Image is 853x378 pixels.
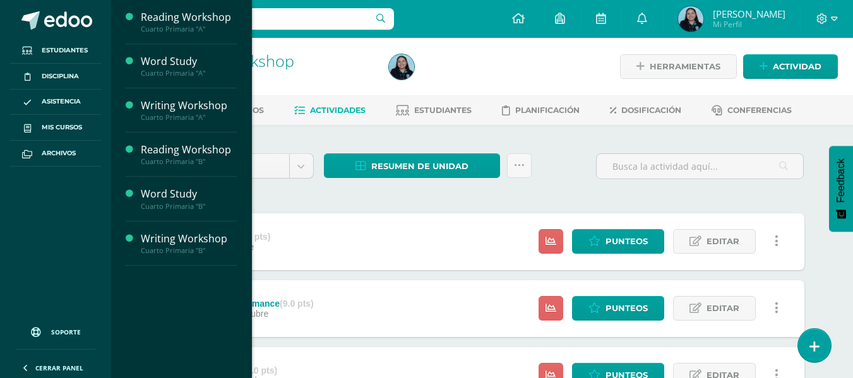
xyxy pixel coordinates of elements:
[713,8,785,20] span: [PERSON_NAME]
[42,148,76,158] span: Archivos
[141,54,237,78] a: Word StudyCuarto Primaria "A"
[515,105,580,115] span: Planificación
[141,232,237,246] div: Writing Workshop
[15,315,96,346] a: Soporte
[310,105,366,115] span: Actividades
[42,122,82,133] span: Mis cursos
[10,38,101,64] a: Estudiantes
[621,105,681,115] span: Dosificación
[141,157,237,166] div: Cuarto Primaria "B"
[371,155,468,178] span: Resumen de unidad
[280,298,314,309] strong: (9.0 pts)
[572,296,664,321] a: Punteos
[610,100,681,121] a: Dosificación
[10,141,101,167] a: Archivos
[42,45,88,56] span: Estudiantes
[829,146,853,232] button: Feedback - Mostrar encuesta
[389,54,414,80] img: 8c46c7f4271155abb79e2bc50b6ca956.png
[835,158,847,203] span: Feedback
[727,105,792,115] span: Conferencias
[141,54,237,69] div: Word Study
[239,365,277,375] strong: (15.0 pts)
[743,54,838,79] a: Actividad
[713,19,785,30] span: Mi Perfil
[10,64,101,90] a: Disciplina
[159,69,374,81] div: Cuarto Primaria 'A'
[572,229,664,254] a: Punteos
[678,6,703,32] img: 8c46c7f4271155abb79e2bc50b6ca956.png
[51,328,81,336] span: Soporte
[773,55,821,78] span: Actividad
[141,25,237,33] div: Cuarto Primaria "A"
[141,232,237,255] a: Writing WorkshopCuarto Primaria "B"
[198,242,254,252] span: 10 de Octubre
[605,230,648,253] span: Punteos
[597,154,803,179] input: Busca la actividad aquí...
[324,153,500,178] a: Resumen de unidad
[650,55,720,78] span: Herramientas
[396,100,472,121] a: Estudiantes
[141,187,237,210] a: Word StudyCuarto Primaria "B"
[141,10,237,33] a: Reading WorkshopCuarto Primaria "A"
[42,71,79,81] span: Disciplina
[294,100,366,121] a: Actividades
[620,54,737,79] a: Herramientas
[141,143,237,157] div: Reading Workshop
[414,105,472,115] span: Estudiantes
[605,297,648,320] span: Punteos
[707,297,739,320] span: Editar
[35,363,83,372] span: Cerrar panel
[141,69,237,78] div: Cuarto Primaria "A"
[141,143,237,166] a: Reading WorkshopCuarto Primaria "B"
[712,100,792,121] a: Conferencias
[10,115,101,141] a: Mis cursos
[141,246,237,255] div: Cuarto Primaria "B"
[502,100,580,121] a: Planificación
[141,187,237,201] div: Word Study
[141,10,237,25] div: Reading Workshop
[159,52,374,69] h1: Reading Workshop
[141,202,237,211] div: Cuarto Primaria "B"
[42,97,81,107] span: Asistencia
[119,8,394,30] input: Busca un usuario...
[141,98,237,113] div: Writing Workshop
[141,113,237,122] div: Cuarto Primaria "A"
[10,90,101,115] a: Asistencia
[141,98,237,122] a: Writing WorkshopCuarto Primaria "A"
[707,230,739,253] span: Editar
